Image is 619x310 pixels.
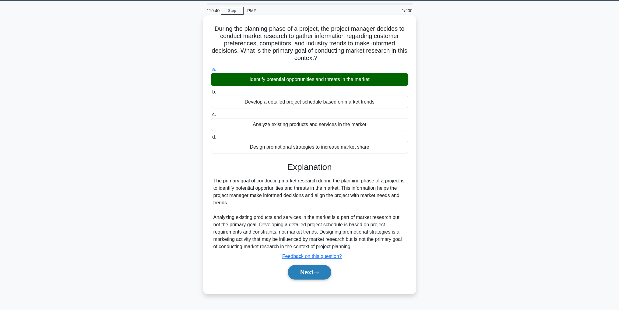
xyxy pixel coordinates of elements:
[212,89,216,94] span: b.
[213,177,406,250] div: The primary goal of conducting market research during the planning phase of a project is to ident...
[211,141,408,153] div: Design promotional strategies to increase market share
[212,112,216,117] span: c.
[244,5,327,17] div: PMP
[211,118,408,131] div: Analyze existing products and services in the market
[381,5,416,17] div: 1/200
[282,254,342,259] a: Feedback on this question?
[221,7,244,15] a: Stop
[212,67,216,72] span: a.
[203,5,221,17] div: 119:40
[210,25,409,62] h5: During the planning phase of a project, the project manager decides to conduct market research to...
[288,265,331,280] button: Next
[215,162,405,172] h3: Explanation
[211,73,408,86] div: Identify potential opportunities and threats in the market
[212,134,216,139] span: d.
[211,96,408,108] div: Develop a detailed project schedule based on market trends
